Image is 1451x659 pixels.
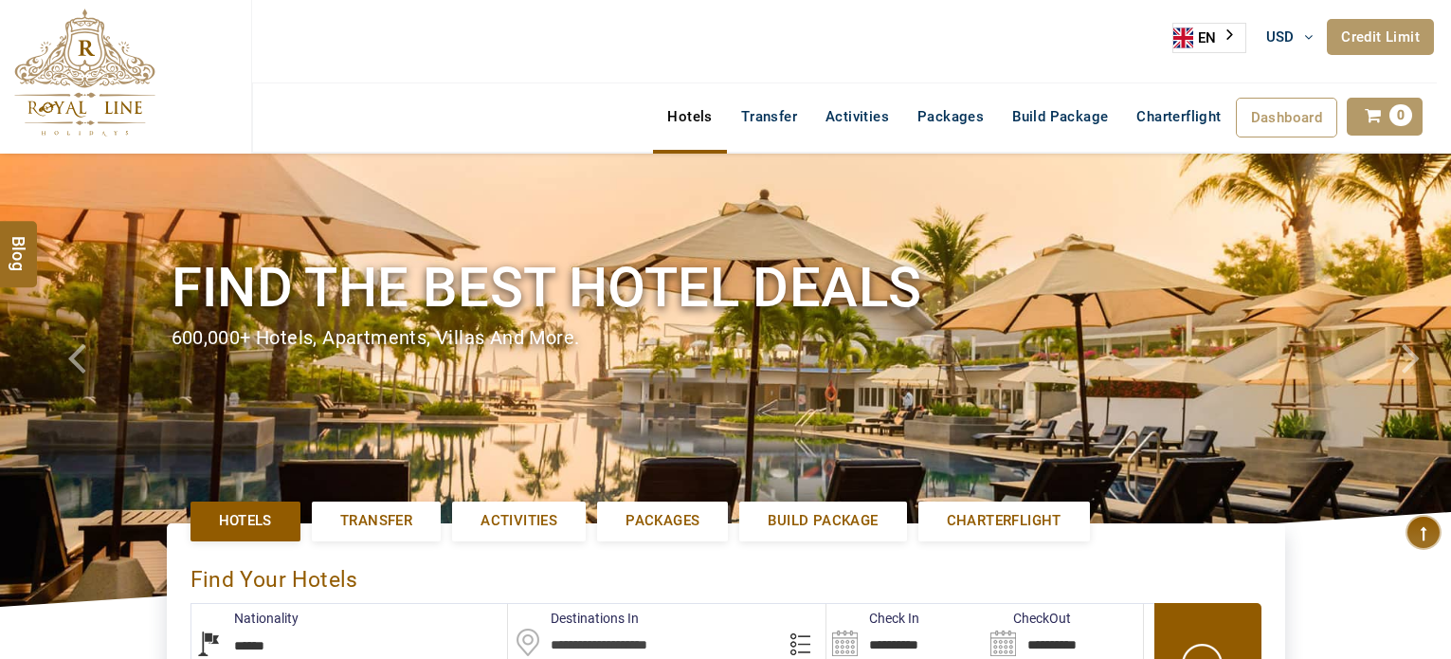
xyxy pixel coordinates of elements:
img: The Royal Line Holidays [14,9,155,137]
span: Activities [481,511,557,531]
a: Charterflight [918,502,1090,540]
div: Find Your Hotels [190,547,1261,603]
aside: Language selected: English [1172,23,1246,53]
a: EN [1173,24,1245,52]
div: 600,000+ hotels, apartments, villas and more. [172,324,1280,352]
span: Charterflight [947,511,1061,531]
a: Transfer [727,98,811,136]
label: Destinations In [508,609,639,628]
a: Hotels [190,502,300,540]
span: Blog [7,236,31,252]
span: USD [1266,28,1295,46]
a: Packages [903,98,998,136]
span: Transfer [340,511,412,531]
a: Transfer [312,502,441,540]
a: Build Package [739,502,906,540]
a: Credit Limit [1327,19,1434,55]
label: CheckOut [985,609,1071,628]
a: Charterflight [1122,98,1235,136]
span: Dashboard [1251,109,1323,126]
h1: Find the best hotel deals [172,252,1280,323]
a: Hotels [653,98,726,136]
span: 0 [1389,104,1412,126]
span: Hotels [219,511,272,531]
label: Nationality [191,609,299,628]
a: 0 [1347,98,1423,136]
a: Build Package [998,98,1122,136]
span: Charterflight [1136,108,1221,125]
div: Language [1172,23,1246,53]
a: Activities [452,502,586,540]
span: Packages [626,511,699,531]
a: Activities [811,98,903,136]
span: Build Package [768,511,878,531]
a: Packages [597,502,728,540]
label: Check In [826,609,919,628]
